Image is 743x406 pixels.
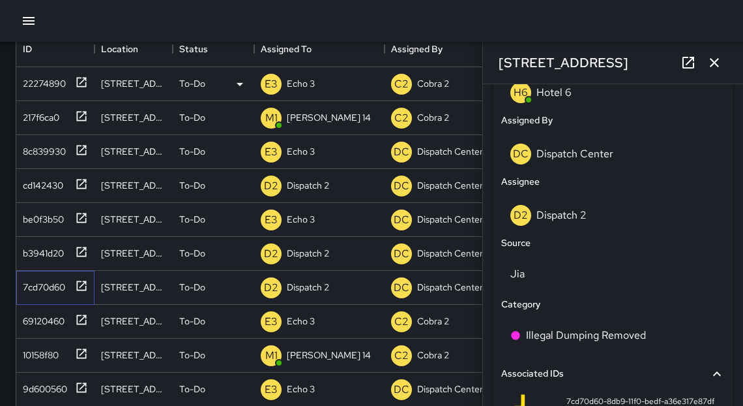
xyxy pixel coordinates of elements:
[394,178,409,194] p: DC
[287,247,329,260] p: Dispatch 2
[265,382,278,398] p: E3
[18,377,67,396] div: 9d600560
[394,212,409,228] p: DC
[18,106,59,124] div: 217f6ca0
[287,213,315,226] p: Echo 3
[179,179,205,192] p: To-Do
[385,31,515,67] div: Assigned By
[287,111,371,124] p: [PERSON_NAME] 14
[101,349,166,362] div: 496 7th Street
[16,31,95,67] div: ID
[179,31,208,67] div: Status
[287,281,329,294] p: Dispatch 2
[391,31,443,67] div: Assigned By
[101,145,166,158] div: 2216 Broadway
[101,247,166,260] div: 620 Broadway
[18,275,65,294] div: 7cd70d60
[287,77,315,90] p: Echo 3
[417,213,483,226] p: Dispatch Center
[417,111,449,124] p: Cobra 2
[179,281,205,294] p: To-Do
[101,383,166,396] div: 707 Washington Street
[265,348,278,364] p: M1
[18,242,64,260] div: b3941d20
[18,343,59,362] div: 10158f80
[287,145,315,158] p: Echo 3
[18,208,64,226] div: be0f3b50
[101,281,166,294] div: 455 7th Street
[417,247,483,260] p: Dispatch Center
[417,145,483,158] p: Dispatch Center
[265,212,278,228] p: E3
[254,31,385,67] div: Assigned To
[264,178,278,194] p: D2
[101,31,138,67] div: Location
[394,280,409,296] p: DC
[179,77,205,90] p: To-Do
[95,31,173,67] div: Location
[101,77,166,90] div: 1701 Broadway
[179,383,205,396] p: To-Do
[394,246,409,262] p: DC
[179,315,205,328] p: To-Do
[287,315,315,328] p: Echo 3
[264,280,278,296] p: D2
[417,179,483,192] p: Dispatch Center
[394,110,409,126] p: C2
[417,77,449,90] p: Cobra 2
[101,111,166,124] div: 571 11th Street
[265,76,278,92] p: E3
[265,314,278,330] p: E3
[173,31,254,67] div: Status
[417,315,449,328] p: Cobra 2
[394,144,409,160] p: DC
[18,309,65,328] div: 69120460
[287,383,315,396] p: Echo 3
[417,281,483,294] p: Dispatch Center
[394,314,409,330] p: C2
[417,349,449,362] p: Cobra 2
[179,213,205,226] p: To-Do
[101,315,166,328] div: 455 7th Street
[23,31,32,67] div: ID
[265,144,278,160] p: E3
[287,349,371,362] p: [PERSON_NAME] 14
[179,247,205,260] p: To-Do
[101,179,166,192] div: 629 Franklin Street
[287,179,329,192] p: Dispatch 2
[101,213,166,226] div: 2145 Broadway
[179,349,205,362] p: To-Do
[264,246,278,262] p: D2
[394,382,409,398] p: DC
[179,145,205,158] p: To-Do
[394,348,409,364] p: C2
[18,140,66,158] div: 8c839930
[394,76,409,92] p: C2
[179,111,205,124] p: To-Do
[265,110,278,126] p: M1
[18,174,63,192] div: cd142430
[417,383,483,396] p: Dispatch Center
[261,31,312,67] div: Assigned To
[18,72,66,90] div: 22274890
